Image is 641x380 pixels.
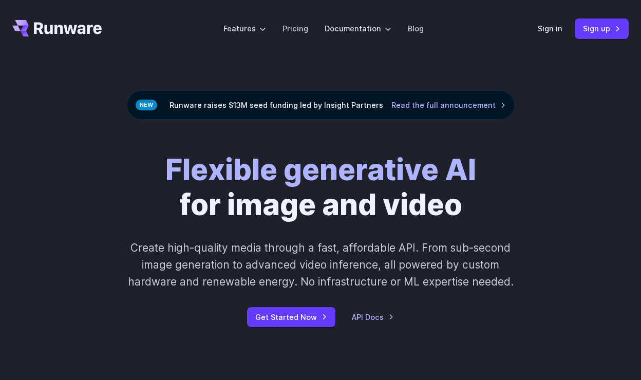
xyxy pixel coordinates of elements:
a: Blog [408,23,424,34]
label: Documentation [325,23,391,34]
strong: Flexible generative AI [165,152,476,187]
a: Get Started Now [247,307,335,327]
div: Runware raises $13M seed funding led by Insight Partners [127,90,515,120]
a: Go to / [12,20,102,36]
a: API Docs [352,311,394,323]
p: Create high-quality media through a fast, affordable API. From sub-second image generation to adv... [123,239,518,291]
h1: for image and video [165,153,476,223]
a: Read the full announcement [391,99,506,111]
a: Pricing [282,23,308,34]
a: Sign in [538,23,562,34]
a: Sign up [575,18,629,39]
label: Features [223,23,266,34]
